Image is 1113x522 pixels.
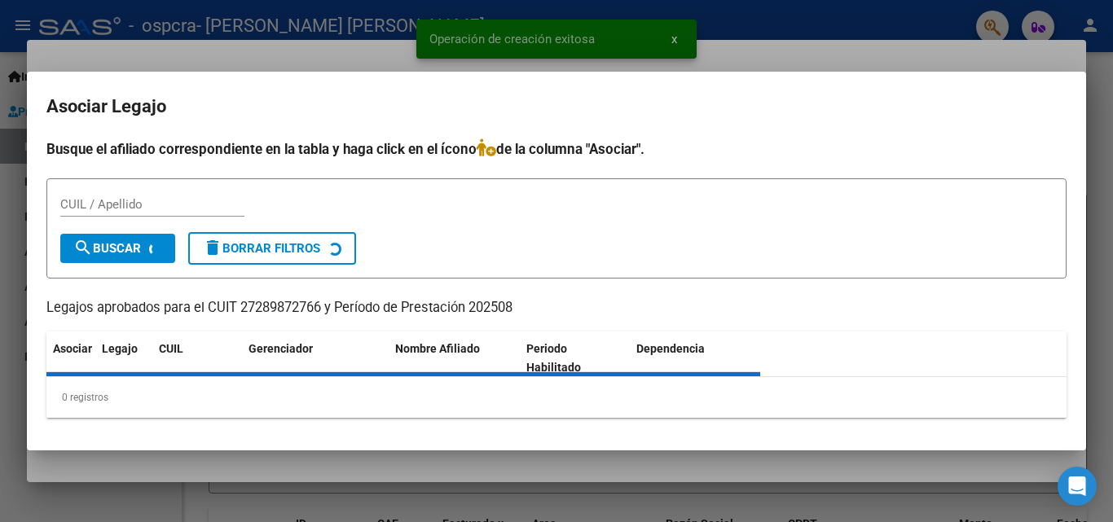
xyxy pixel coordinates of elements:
[526,342,581,374] span: Periodo Habilitado
[73,238,93,257] mat-icon: search
[46,138,1067,160] h4: Busque el afiliado correspondiente en la tabla y haga click en el ícono de la columna "Asociar".
[95,331,152,385] datatable-header-cell: Legajo
[520,331,630,385] datatable-header-cell: Periodo Habilitado
[242,331,389,385] datatable-header-cell: Gerenciador
[46,298,1067,318] p: Legajos aprobados para el CUIT 27289872766 y Período de Prestación 202508
[46,331,95,385] datatable-header-cell: Asociar
[1058,467,1097,506] div: Open Intercom Messenger
[102,342,138,355] span: Legajo
[159,342,183,355] span: CUIL
[152,331,242,385] datatable-header-cell: CUIL
[249,342,313,355] span: Gerenciador
[60,234,175,263] button: Buscar
[53,342,92,355] span: Asociar
[46,377,1067,418] div: 0 registros
[203,241,320,256] span: Borrar Filtros
[395,342,480,355] span: Nombre Afiliado
[188,232,356,265] button: Borrar Filtros
[630,331,761,385] datatable-header-cell: Dependencia
[636,342,705,355] span: Dependencia
[203,238,222,257] mat-icon: delete
[73,241,141,256] span: Buscar
[46,91,1067,122] h2: Asociar Legajo
[389,331,520,385] datatable-header-cell: Nombre Afiliado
